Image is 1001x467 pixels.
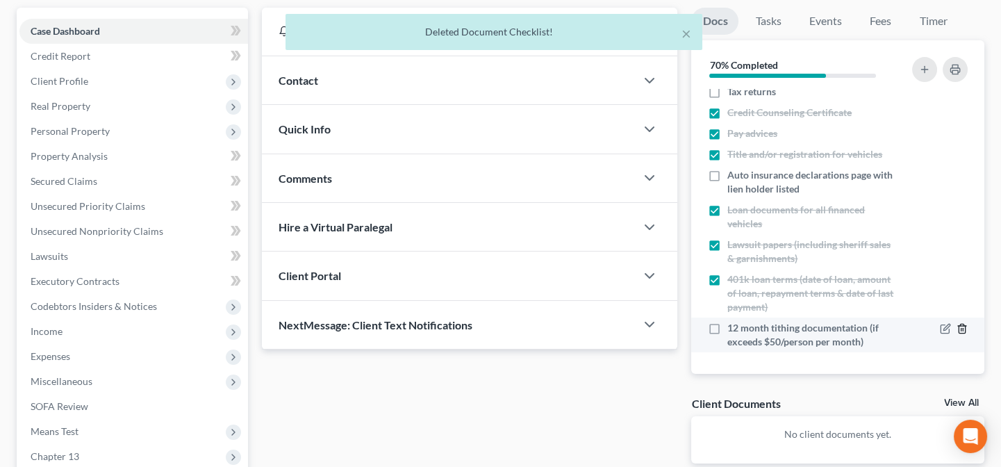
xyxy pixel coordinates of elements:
a: Unsecured Nonpriority Claims [19,219,248,244]
a: Timer [908,8,958,35]
span: Contact [279,74,318,87]
span: Unsecured Nonpriority Claims [31,225,163,237]
span: Quick Info [279,122,331,136]
span: Loan documents for all financed vehicles [727,203,899,231]
a: Tasks [744,8,792,35]
span: Pay advices [727,126,777,140]
a: Executory Contracts [19,269,248,294]
span: Credit Report [31,50,90,62]
span: Hire a Virtual Paralegal [279,220,392,233]
a: Secured Claims [19,169,248,194]
span: SOFA Review [31,400,88,412]
span: Credit Counseling Certificate [727,106,852,120]
span: Comments [279,172,332,185]
span: Auto insurance declarations page with lien holder listed [727,168,899,196]
span: Lawsuits [31,250,68,262]
span: Title and/or registration for vehicles [727,147,882,161]
a: Unsecured Priority Claims [19,194,248,219]
a: Fees [858,8,902,35]
span: Means Test [31,425,78,437]
span: Secured Claims [31,175,97,187]
span: Real Property [31,100,90,112]
span: Chapter 13 [31,450,79,462]
a: Property Analysis [19,144,248,169]
span: Executory Contracts [31,275,119,287]
span: 401k loan terms (date of loan, amount of loan, repayment terms & date of last payment) [727,272,899,314]
span: Tax returns [727,85,776,99]
a: Events [797,8,852,35]
span: Client Profile [31,75,88,87]
span: Property Analysis [31,150,108,162]
span: Expenses [31,350,70,362]
a: Lawsuits [19,244,248,269]
span: Lawsuit papers (including sheriff sales & garnishments) [727,238,899,265]
strong: 70% Completed [709,59,777,71]
span: Miscellaneous [31,375,92,387]
div: Deleted Document Checklist! [297,25,691,39]
span: Codebtors Insiders & Notices [31,300,157,312]
span: Client Portal [279,269,341,282]
span: Unsecured Priority Claims [31,200,145,212]
a: SOFA Review [19,394,248,419]
span: NextMessage: Client Text Notifications [279,318,472,331]
button: × [681,25,691,42]
a: View All [944,398,979,408]
a: Docs [691,8,738,35]
div: Open Intercom Messenger [954,420,987,453]
div: Client Documents [691,396,780,411]
span: Income [31,325,63,337]
p: No client documents yet. [702,427,973,441]
span: Personal Property [31,125,110,137]
span: 12 month tithing documentation (if exceeds $50/person per month) [727,321,899,349]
